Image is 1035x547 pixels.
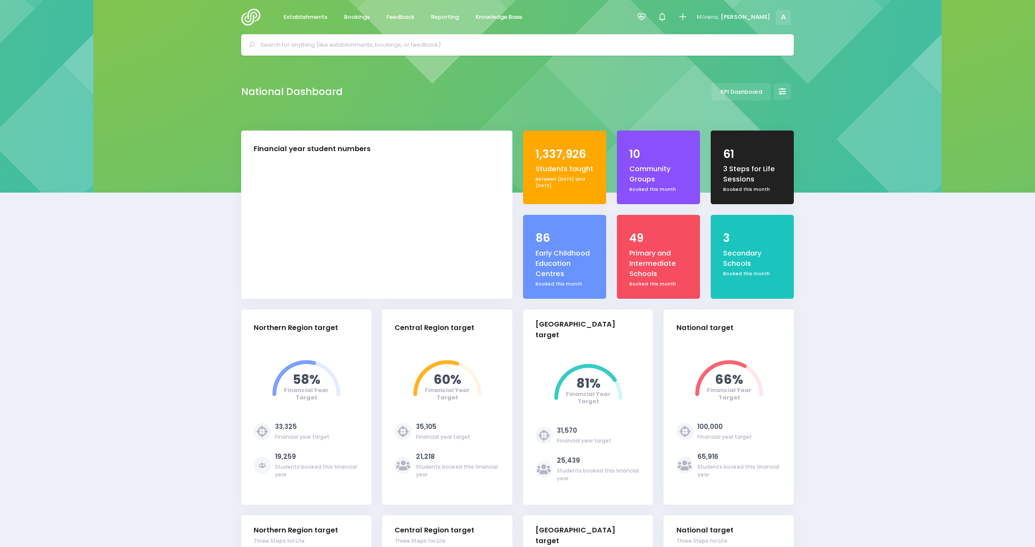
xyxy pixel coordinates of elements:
input: Search for anything (like establishments, bookings, or feedback) [260,39,782,51]
div: Booked this month [629,281,688,288]
div: 1,337,926 [535,146,594,163]
div: Financial year target [697,433,752,441]
div: Northern Region target [254,323,338,333]
div: National target [676,525,733,536]
a: 31,570 [557,426,577,435]
a: Knowledge Base [468,9,529,26]
div: Central Region target [395,525,474,536]
div: Between [DATE] and [DATE] [535,176,594,189]
a: 100,000 [697,422,723,431]
a: Bookings [337,9,377,26]
div: Three Steps for Life [395,537,474,545]
div: Students booked this financial year [275,463,359,479]
div: Northern Region target [254,525,338,536]
div: National target [676,323,733,333]
div: Financial year target [416,433,470,441]
div: Central Region target [395,323,474,333]
span: A [776,10,791,25]
span: Establishments [284,13,327,21]
div: Financial year student numbers [254,144,371,155]
div: Students taught [535,164,594,174]
div: Secondary Schools [723,248,781,269]
div: Primary and Intermediate Schools [629,248,688,279]
div: 86 [535,230,594,247]
a: Reporting [424,9,466,26]
div: Booked this month [535,281,594,288]
div: 49 [629,230,688,247]
div: Financial year target [275,433,329,441]
a: 65,916 [697,452,718,461]
img: Logo [241,9,266,26]
div: Students booked this financial year [697,463,781,479]
div: Financial year target [557,437,611,445]
div: 10 [629,146,688,163]
div: Community Groups [629,164,688,185]
a: 19,259 [275,452,296,461]
a: KPI Dashboard [712,83,771,101]
div: Three Steps for Life [254,537,338,545]
h2: National Dashboard [241,86,343,98]
div: [GEOGRAPHIC_DATA] target [535,525,634,547]
a: Feedback [379,9,421,26]
div: Booked this month [723,271,781,277]
a: 35,105 [416,422,437,431]
div: 61 [723,146,781,163]
span: [PERSON_NAME] [721,13,770,21]
span: Bookings [344,13,370,21]
div: 3 [723,230,781,247]
div: Three Steps for Life [676,537,733,545]
div: 3 Steps for Life Sessions [723,164,781,185]
div: Booked this month [629,186,688,193]
div: Booked this month [723,186,781,193]
span: Knowledge Base [476,13,522,21]
a: 33,325 [275,422,297,431]
div: Students booked this financial year [416,463,500,479]
span: Feedback [386,13,414,21]
a: 25,439 [557,456,580,465]
div: Students booked this financial year [557,467,641,482]
span: Mōrena, [697,13,719,21]
a: Establishments [276,9,334,26]
div: [GEOGRAPHIC_DATA] target [535,319,634,341]
a: 21,218 [416,452,435,461]
span: Reporting [431,13,459,21]
div: Early Childhood Education Centres [535,248,594,279]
